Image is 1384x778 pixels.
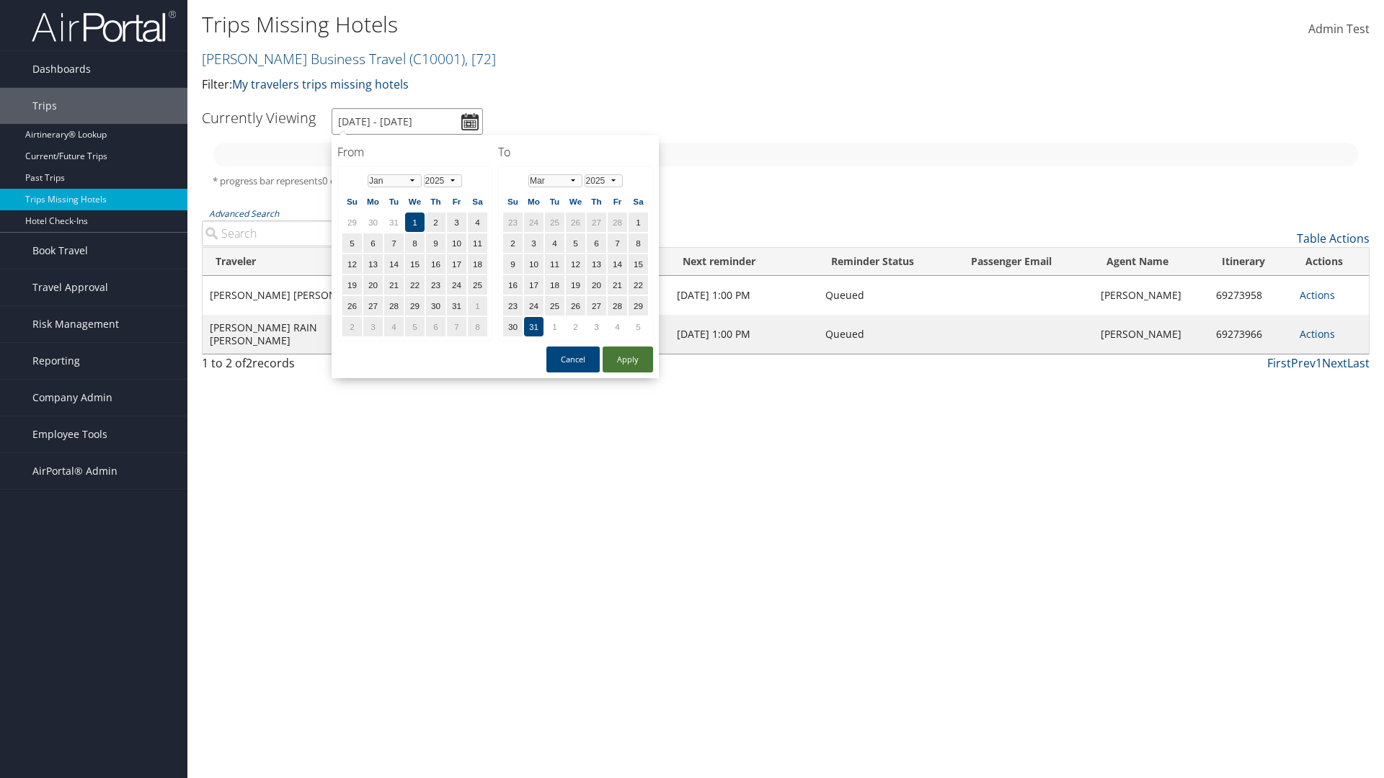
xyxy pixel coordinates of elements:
[545,275,564,295] td: 18
[447,317,466,336] td: 7
[545,296,564,316] td: 25
[587,296,606,316] td: 27
[447,254,466,274] td: 17
[363,213,383,232] td: 30
[545,192,564,211] th: Tu
[1322,355,1347,371] a: Next
[1094,315,1209,354] td: [PERSON_NAME]
[498,144,653,160] h4: To
[566,254,585,274] td: 12
[545,213,564,232] td: 25
[608,213,627,232] td: 28
[608,317,627,336] td: 4
[202,220,478,246] input: Advanced Search
[1209,315,1292,354] td: 69273966
[524,233,544,253] td: 3
[363,192,383,211] th: Mo
[587,213,606,232] td: 27
[202,49,496,68] a: [PERSON_NAME] Business Travel
[32,233,88,269] span: Book Travel
[566,233,585,253] td: 5
[1292,248,1369,276] th: Actions
[447,296,466,316] td: 31
[1094,276,1209,315] td: [PERSON_NAME]
[363,254,383,274] td: 13
[426,192,445,211] th: Th
[342,317,362,336] td: 2
[503,275,523,295] td: 16
[524,317,544,336] td: 31
[468,254,487,274] td: 18
[629,296,648,316] td: 29
[384,233,404,253] td: 7
[1267,355,1291,371] a: First
[1316,355,1322,371] a: 1
[342,192,362,211] th: Su
[405,317,425,336] td: 5
[587,317,606,336] td: 3
[468,213,487,232] td: 4
[545,233,564,253] td: 4
[426,254,445,274] td: 16
[409,49,465,68] span: ( C10001 )
[818,276,957,315] td: Queued
[1094,248,1209,276] th: Agent Name
[447,233,466,253] td: 10
[468,233,487,253] td: 11
[503,254,523,274] td: 9
[202,9,980,40] h1: Trips Missing Hotels
[818,315,957,354] td: Queued
[202,76,980,94] p: Filter:
[603,346,653,372] button: Apply
[32,269,108,305] span: Travel Approval
[629,213,648,232] td: 1
[342,275,362,295] td: 19
[587,254,606,274] td: 13
[546,346,600,372] button: Cancel
[468,317,487,336] td: 8
[363,317,383,336] td: 3
[1300,288,1335,302] a: Actions
[608,254,627,274] td: 14
[468,192,487,211] th: Sa
[587,233,606,253] td: 6
[342,296,362,316] td: 26
[503,233,523,253] td: 2
[426,296,445,316] td: 30
[246,355,252,371] span: 2
[32,9,176,43] img: airportal-logo.png
[629,275,648,295] td: 22
[958,248,1094,276] th: Passenger Email: activate to sort column ascending
[202,354,478,379] div: 1 to 2 of records
[566,275,585,295] td: 19
[608,275,627,295] td: 21
[670,248,819,276] th: Next reminder
[337,144,492,160] h4: From
[1297,231,1370,246] a: Table Actions
[1347,355,1370,371] a: Last
[524,192,544,211] th: Mo
[342,213,362,232] td: 29
[629,317,648,336] td: 5
[524,296,544,316] td: 24
[203,315,386,354] td: [PERSON_NAME] RAIN [PERSON_NAME]
[566,317,585,336] td: 2
[1308,7,1370,52] a: Admin Test
[468,296,487,316] td: 1
[629,233,648,253] td: 8
[566,213,585,232] td: 26
[384,254,404,274] td: 14
[587,275,606,295] td: 20
[503,192,523,211] th: Su
[32,88,57,124] span: Trips
[332,108,483,135] input: [DATE] - [DATE]
[32,453,117,489] span: AirPortal® Admin
[587,192,606,211] th: Th
[203,248,386,276] th: Traveler: activate to sort column ascending
[32,380,112,416] span: Company Admin
[203,276,386,315] td: [PERSON_NAME] [PERSON_NAME]
[468,275,487,295] td: 25
[503,213,523,232] td: 23
[566,296,585,316] td: 26
[1300,327,1335,341] a: Actions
